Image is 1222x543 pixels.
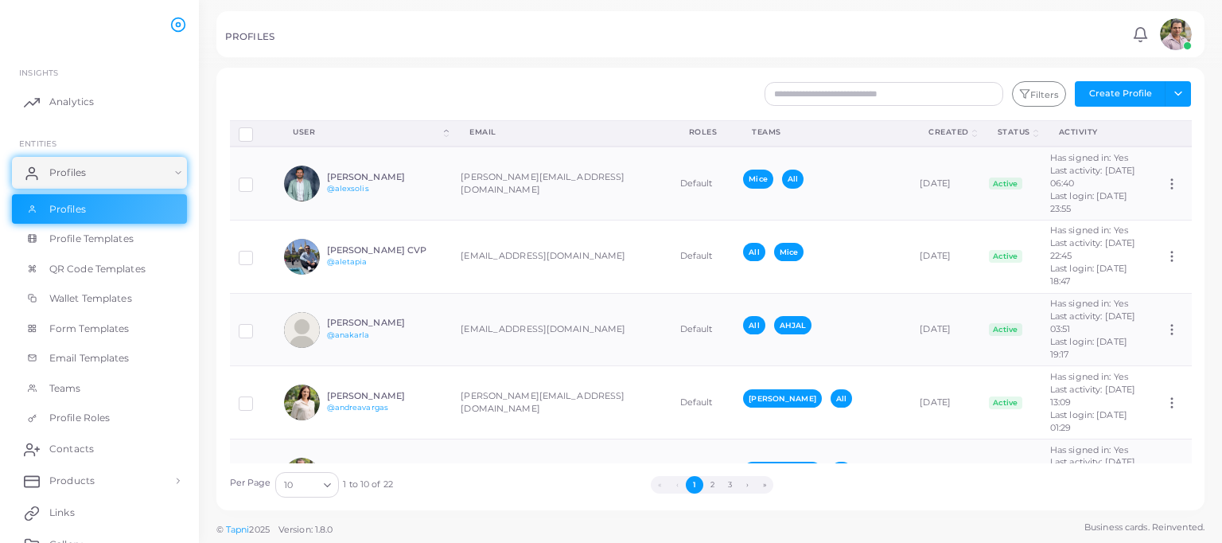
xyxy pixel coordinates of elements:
[327,245,444,256] h6: [PERSON_NAME] CVP
[752,127,893,138] div: Teams
[671,366,735,439] td: Default
[1050,165,1135,189] span: Last activity: [DATE] 06:40
[469,127,654,138] div: Email
[49,381,81,396] span: Teams
[284,312,320,348] img: avatar
[743,316,765,334] span: All
[831,462,852,480] span: All
[327,172,444,182] h6: [PERSON_NAME]
[1084,521,1204,534] span: Business cards. Reinvented.
[12,403,187,433] a: Profile Roles
[1050,444,1128,455] span: Has signed in: Yes
[12,373,187,404] a: Teams
[230,120,276,146] th: Row-selection
[743,462,821,480] span: [PERSON_NAME]
[989,397,1022,409] span: Active
[49,262,146,276] span: QR Code Templates
[49,351,130,365] span: Email Templates
[327,403,388,412] a: @andreavargas
[743,389,821,408] span: [PERSON_NAME]
[49,442,94,456] span: Contacts
[49,232,134,246] span: Profile Templates
[998,127,1030,138] div: Status
[738,476,756,494] button: Go to next page
[12,194,187,225] a: Profiles
[831,389,852,408] span: All
[12,86,187,118] a: Analytics
[284,385,320,420] img: avatar
[686,476,703,494] button: Go to page 1
[12,224,187,254] a: Profile Templates
[743,243,765,261] span: All
[216,523,333,537] span: ©
[1050,371,1128,382] span: Has signed in: Yes
[1160,18,1192,50] img: avatar
[452,366,671,439] td: [PERSON_NAME][EMAIL_ADDRESS][DOMAIN_NAME]
[225,31,274,42] h5: PROFILES
[230,477,271,490] label: Per Page
[275,472,339,498] div: Search for option
[12,283,187,314] a: Wallet Templates
[911,366,980,439] td: [DATE]
[12,343,187,373] a: Email Templates
[1059,127,1139,138] div: activity
[249,523,269,537] span: 2025
[393,476,1032,494] ul: Pagination
[49,411,110,425] span: Profile Roles
[452,439,671,513] td: [EMAIL_ADDRESS][DOMAIN_NAME]
[1050,456,1135,480] span: Last activity: [DATE] 21:49
[343,479,392,491] span: 1 to 10 of 22
[911,439,980,513] td: [DATE]
[1050,311,1135,334] span: Last activity: [DATE] 03:51
[671,220,735,293] td: Default
[278,524,333,535] span: Version: 1.8.0
[671,293,735,366] td: Default
[743,170,773,188] span: Mice
[782,170,804,188] span: All
[294,476,317,494] input: Search for option
[1050,298,1128,309] span: Has signed in: Yes
[452,146,671,220] td: [PERSON_NAME][EMAIL_ADDRESS][DOMAIN_NAME]
[49,322,130,336] span: Form Templates
[1012,81,1066,107] button: Filters
[12,314,187,344] a: Form Templates
[284,477,293,494] span: 10
[911,220,980,293] td: [DATE]
[671,146,735,220] td: Default
[671,439,735,513] td: Default
[12,433,187,465] a: Contacts
[327,184,369,193] a: @alexsolis
[12,157,187,189] a: Profiles
[49,291,132,306] span: Wallet Templates
[327,330,370,339] a: @anakarla
[774,243,804,261] span: Mice
[49,202,86,217] span: Profiles
[293,127,441,138] div: User
[1050,225,1128,236] span: Has signed in: Yes
[911,146,980,220] td: [DATE]
[911,293,980,366] td: [DATE]
[1050,190,1127,214] span: Last login: [DATE] 23:55
[703,476,721,494] button: Go to page 2
[1050,336,1127,360] span: Last login: [DATE] 19:17
[1050,237,1135,261] span: Last activity: [DATE] 22:45
[327,257,368,266] a: @aletapia
[1155,18,1196,50] a: avatar
[226,524,250,535] a: Tapni
[721,476,738,494] button: Go to page 3
[12,254,187,284] a: QR Code Templates
[452,220,671,293] td: [EMAIL_ADDRESS][DOMAIN_NAME]
[1050,152,1128,163] span: Has signed in: Yes
[49,506,75,520] span: Links
[989,178,1022,190] span: Active
[284,166,320,201] img: avatar
[1050,263,1127,287] span: Last login: [DATE] 18:47
[19,68,58,77] span: INSIGHTS
[774,316,812,334] span: AHJAL
[928,127,969,138] div: Created
[327,318,444,328] h6: [PERSON_NAME]
[689,127,718,138] div: Roles
[284,239,320,275] img: avatar
[12,465,187,497] a: Products
[452,293,671,366] td: [EMAIL_ADDRESS][DOMAIN_NAME]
